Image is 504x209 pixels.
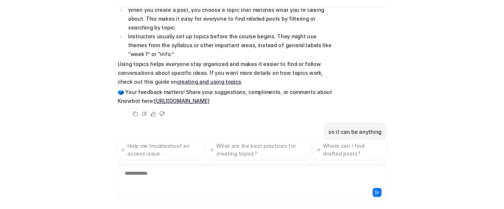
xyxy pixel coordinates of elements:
p: Using topics helps everyone stay organized and makes it easier to find or follow conversations ab... [118,60,334,86]
p: so it can be anything [328,128,382,136]
button: Where can I find drafted posts? [313,139,386,160]
li: Instructors usually set up topics before the course begins. They might use themes from the syllab... [126,32,334,59]
p: 🗳️ Your feedback matters! Share your suggestions, compliments, or comments about Knowbot here: [118,88,334,105]
button: Help me troubleshoot an access issue. [118,139,204,160]
button: What are the best practices for creating topics? [207,139,310,160]
a: creating and using topics [177,79,241,85]
a: [URL][DOMAIN_NAME] [154,98,209,104]
li: When you create a post, you choose a topic that matches what you're talking about. This makes it ... [126,6,334,32]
